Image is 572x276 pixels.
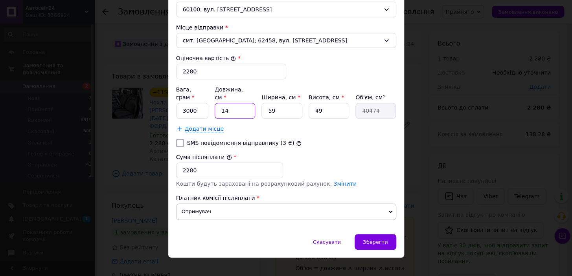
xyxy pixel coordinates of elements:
[355,93,396,101] div: Об'єм, см³
[185,126,224,132] span: Додати місце
[187,140,294,146] label: SMS повідомлення відправнику (3 ₴)
[363,239,388,245] span: Зберегти
[313,239,341,245] span: Скасувати
[176,154,232,160] label: Сума післяплати
[309,94,344,101] label: Висота, см
[176,203,396,220] span: Отримувач
[333,181,357,187] a: Змінити
[176,24,396,31] div: Місце відправки
[176,2,396,17] div: 60100, вул. [STREET_ADDRESS]
[215,86,243,101] label: Довжина, см
[176,55,236,61] label: Оціночна вартість
[183,37,380,44] span: смт. [GEOGRAPHIC_DATA]; 62458, вул. [STREET_ADDRESS]
[176,181,357,187] span: Кошти будуть зараховані на розрахунковий рахунок.
[261,94,300,101] label: Ширина, см
[176,195,255,201] span: Платник комісії післяплати
[176,86,195,101] label: Вага, грам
